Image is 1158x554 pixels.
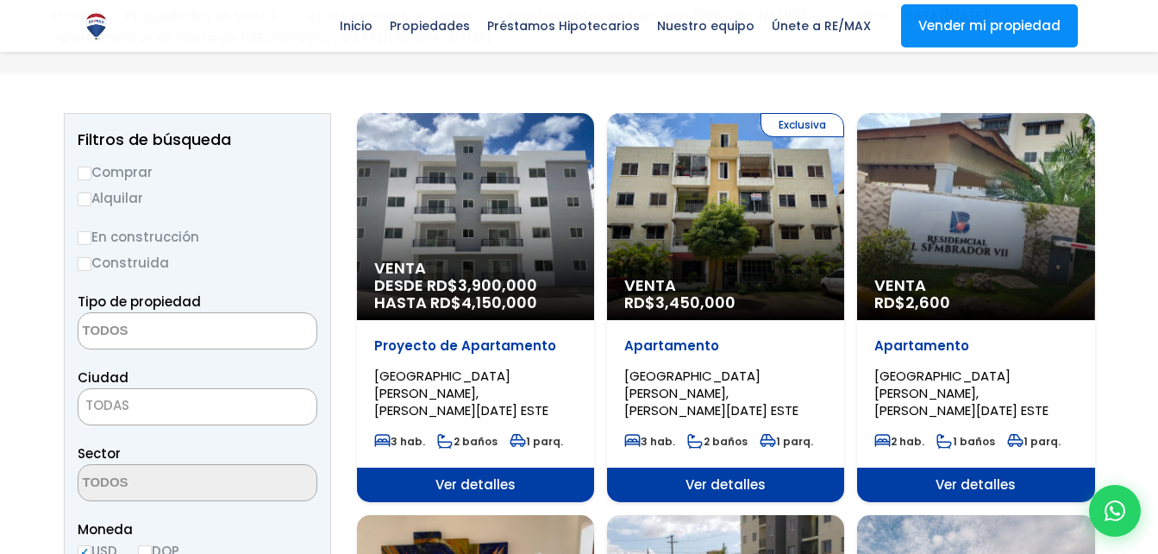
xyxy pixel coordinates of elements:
[648,13,763,39] span: Nuestro equipo
[761,113,844,137] span: Exclusiva
[936,434,995,449] span: 1 baños
[78,226,317,248] label: En construcción
[624,337,827,355] p: Apartamento
[874,277,1077,294] span: Venta
[78,257,91,271] input: Construida
[78,187,317,209] label: Alquilar
[607,113,844,502] a: Exclusiva Venta RD$3,450,000 Apartamento [GEOGRAPHIC_DATA][PERSON_NAME], [PERSON_NAME][DATE] ESTE...
[78,161,317,183] label: Comprar
[78,465,246,502] textarea: Search
[458,274,537,296] span: 3,900,000
[331,13,381,39] span: Inicio
[78,388,317,425] span: TODAS
[905,292,950,313] span: 2,600
[607,468,844,502] span: Ver detalles
[874,434,924,449] span: 2 hab.
[78,368,128,387] span: Ciudad
[479,13,648,39] span: Préstamos Hipotecarios
[374,337,577,355] p: Proyecto de Apartamento
[357,113,594,502] a: Venta DESDE RD$3,900,000 HASTA RD$4,150,000 Proyecto de Apartamento [GEOGRAPHIC_DATA][PERSON_NAME...
[78,167,91,180] input: Comprar
[374,260,577,277] span: Venta
[655,292,735,313] span: 3,450,000
[78,231,91,245] input: En construcción
[78,192,91,206] input: Alquilar
[624,277,827,294] span: Venta
[901,4,1078,47] a: Vender mi propiedad
[874,367,1048,419] span: [GEOGRAPHIC_DATA][PERSON_NAME], [PERSON_NAME][DATE] ESTE
[857,113,1094,502] a: Venta RD$2,600 Apartamento [GEOGRAPHIC_DATA][PERSON_NAME], [PERSON_NAME][DATE] ESTE 2 hab. 1 baño...
[510,434,563,449] span: 1 parq.
[763,13,879,39] span: Únete a RE/MAX
[381,13,479,39] span: Propiedades
[437,434,498,449] span: 2 baños
[78,252,317,274] label: Construida
[857,468,1094,502] span: Ver detalles
[78,393,316,418] span: TODAS
[461,292,537,313] span: 4,150,000
[78,131,317,148] h2: Filtros de búsqueda
[374,294,577,312] span: HASTA RD$
[874,292,950,313] span: RD$
[78,519,317,540] span: Moneda
[78,444,121,463] span: Sector
[624,292,735,313] span: RD$
[85,396,129,414] span: TODAS
[687,434,748,449] span: 2 baños
[624,367,798,419] span: [GEOGRAPHIC_DATA][PERSON_NAME], [PERSON_NAME][DATE] ESTE
[374,434,425,449] span: 3 hab.
[374,367,548,419] span: [GEOGRAPHIC_DATA][PERSON_NAME], [PERSON_NAME][DATE] ESTE
[81,11,111,41] img: Logo de REMAX
[78,293,201,311] span: Tipo de propiedad
[1007,434,1061,449] span: 1 parq.
[874,337,1077,355] p: Apartamento
[760,434,813,449] span: 1 parq.
[357,468,594,502] span: Ver detalles
[624,434,675,449] span: 3 hab.
[78,313,246,350] textarea: Search
[374,277,577,312] span: DESDE RD$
